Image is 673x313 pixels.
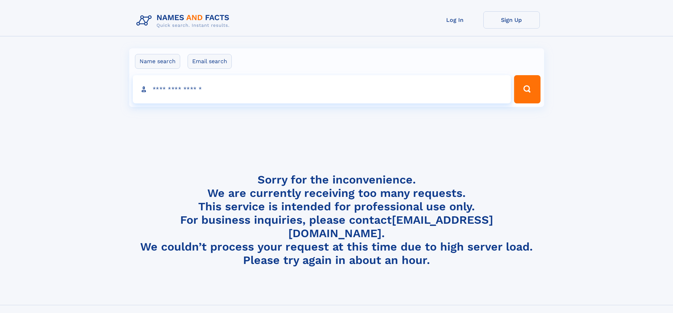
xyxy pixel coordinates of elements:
[514,75,540,103] button: Search Button
[134,11,235,30] img: Logo Names and Facts
[288,213,493,240] a: [EMAIL_ADDRESS][DOMAIN_NAME]
[133,75,511,103] input: search input
[134,173,540,267] h4: Sorry for the inconvenience. We are currently receiving too many requests. This service is intend...
[188,54,232,69] label: Email search
[427,11,483,29] a: Log In
[483,11,540,29] a: Sign Up
[135,54,180,69] label: Name search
